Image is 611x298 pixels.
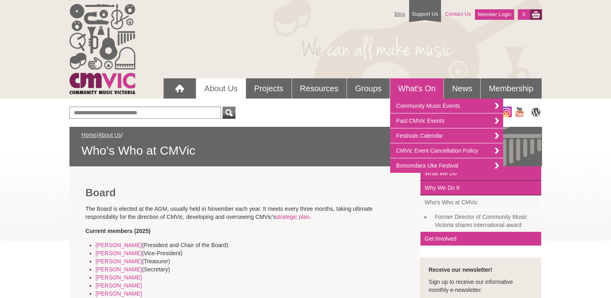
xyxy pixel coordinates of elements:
[391,7,409,21] a: Blog
[82,132,97,138] a: Home
[82,143,530,158] span: Who's Who at CMVic
[390,158,503,173] a: Boroondara Uke Festival
[96,282,142,289] a: [PERSON_NAME]
[86,205,405,221] p: The Board is elected at the AGM, usually held in November each year. It meets every three months,...
[390,78,444,99] a: What's On
[428,278,533,294] p: Sign up to receive our informative monthly e-newsletter.
[96,258,142,264] a: [PERSON_NAME]
[96,265,415,273] li: (Secretary)
[428,267,492,273] strong: Receive our newsletter!
[420,232,541,246] a: Get Involved
[390,99,503,113] a: Community Music Events
[390,113,503,128] a: Past CMVic Events
[530,107,542,117] img: CMVic Blog
[444,78,480,99] a: News
[420,166,541,181] a: What We Do
[518,9,529,20] a: 0
[96,290,142,297] a: [PERSON_NAME]
[96,274,142,281] a: [PERSON_NAME]
[196,78,246,99] a: About Us
[96,249,415,257] li: (Vice-President)
[96,242,142,248] a: [PERSON_NAME]
[246,78,291,99] a: Projects
[98,132,122,138] a: About Us
[430,210,541,232] a: Former Director of Community Music Victoria shares international award
[347,78,390,99] a: Groups
[96,257,415,265] li: (Treasurer)
[501,107,512,117] img: icon-instagram.png
[390,143,503,158] a: CMVic Event Cancellation Policy
[82,131,530,158] div: / /
[475,9,514,20] a: Member Login
[420,195,541,210] a: Who's Who at CMVic
[69,4,135,94] img: cmvic_logo.png
[96,266,142,273] a: [PERSON_NAME]
[420,181,541,195] a: Why We Do It
[292,78,347,99] a: Resources
[96,250,142,256] a: [PERSON_NAME]
[86,187,405,199] h2: Board
[96,241,415,249] li: (President and Chair of the Board)
[390,128,503,143] a: Festivals Calendar
[441,7,475,21] a: Contact Us
[481,78,541,99] a: Membership
[276,214,309,220] a: strategic plan
[86,228,151,234] strong: Current members (2025)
